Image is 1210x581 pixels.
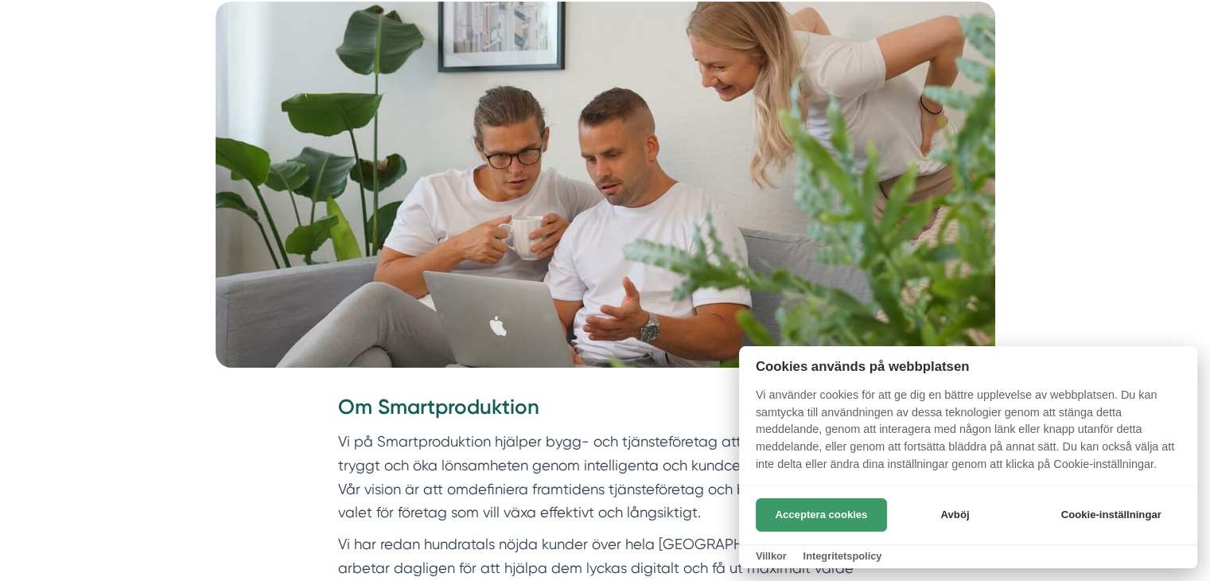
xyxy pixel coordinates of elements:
button: Avböj [892,498,1018,532]
button: Acceptera cookies [756,498,887,532]
h2: Cookies används på webbplatsen [739,359,1197,374]
a: Villkor [756,550,787,562]
p: Vi använder cookies för att ge dig en bättre upplevelse av webbplatsen. Du kan samtycka till anvä... [739,387,1197,484]
button: Cookie-inställningar [1041,498,1181,532]
a: Integritetspolicy [803,550,881,562]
